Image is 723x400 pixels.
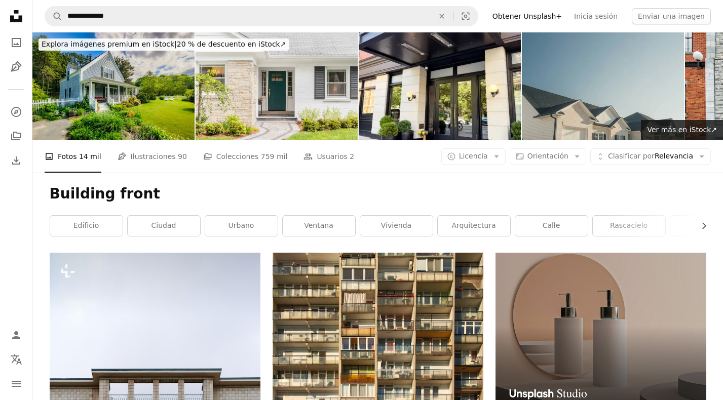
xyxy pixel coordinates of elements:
a: Ilustraciones [6,57,26,77]
button: Clasificar porRelevancia [590,148,711,165]
a: Usuarios 2 [303,140,354,173]
a: Edificio de hormigón marrón y blanco [273,325,483,334]
a: arquitectura [438,216,510,236]
span: 759 mil [261,151,288,162]
span: 90 [178,151,187,162]
a: Obtener Unsplash+ [486,8,568,24]
a: Ver más en iStock↗ [641,120,723,140]
form: Encuentra imágenes en todo el sitio [45,6,478,26]
span: Relevancia [608,151,693,162]
a: edificio [50,216,123,236]
span: Clasificar por [608,152,655,160]
button: Idioma [6,349,26,370]
button: desplazar lista a la derecha [695,216,706,236]
button: Borrar [431,7,453,26]
a: vivienda [360,216,433,236]
div: 20 % de descuento en iStock ↗ [39,38,289,51]
a: Iniciar sesión / Registrarse [6,325,26,345]
a: Historial de descargas [6,150,26,171]
img: Casas en Carolina del Norte - Vecindario - Dúplex de ladrillo - Unidad doble - Espacio para copiar [522,32,684,140]
a: Colecciones 759 mil [203,140,288,173]
a: Explorar [6,102,26,122]
span: Ver más en iStock ↗ [647,126,717,134]
a: urbano [205,216,278,236]
span: Explora imágenes premium en iStock | [42,40,177,48]
button: Enviar una imagen [632,8,711,24]
a: Inicia sesión [568,8,624,24]
button: Orientación [510,148,586,165]
a: Explora imágenes premium en iStock|20 % de descuento en iStock↗ [32,32,295,57]
span: 2 [350,151,354,162]
button: Menú [6,374,26,394]
a: Ilustraciones 90 [118,140,187,173]
a: Fotos [6,32,26,53]
img: Building entrance [359,32,521,140]
img: Vivienda unifamiliar con nubes [32,32,195,140]
button: Licencia [441,148,506,165]
a: Colecciones [6,126,26,146]
button: Búsqueda visual [453,7,478,26]
img: Un detalle de puerta de entrada verde en una casa blanca. [196,32,358,140]
h1: Building front [50,185,706,203]
a: calle [515,216,588,236]
button: Buscar en Unsplash [45,7,62,26]
a: Rascacielo [593,216,665,236]
span: Orientación [527,152,568,160]
a: ventana [283,216,355,236]
a: ciudad [128,216,200,236]
span: Licencia [459,152,488,160]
